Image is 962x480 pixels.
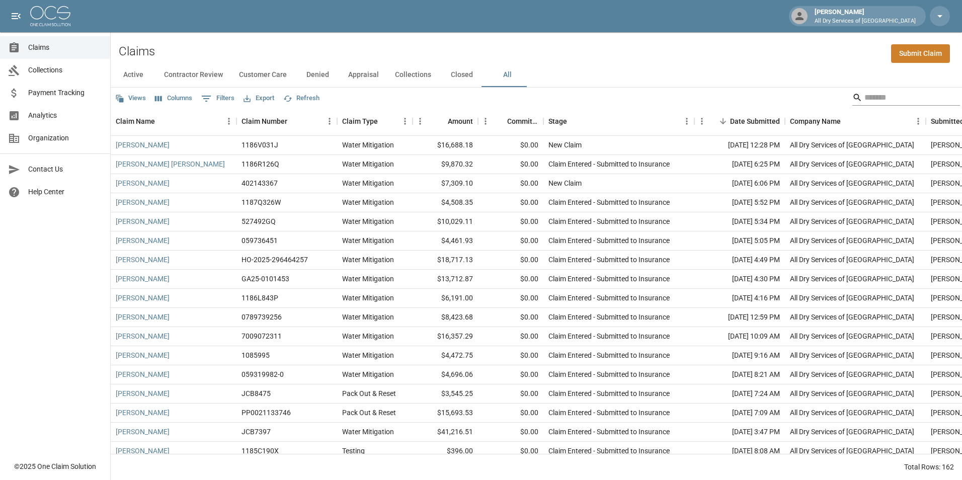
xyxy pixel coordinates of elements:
p: All Dry Services of [GEOGRAPHIC_DATA] [815,17,916,26]
div: Claim Type [342,107,378,135]
button: Sort [378,114,392,128]
div: [DATE] 3:47 PM [694,423,785,442]
div: All Dry Services of Atlanta [790,197,914,207]
div: Water Mitigation [342,312,394,322]
div: Claim Type [337,107,413,135]
div: $7,309.10 [413,174,478,193]
div: 1186R126Q [242,159,279,169]
div: $3,545.25 [413,384,478,404]
div: All Dry Services of Atlanta [790,427,914,437]
div: Claim Number [242,107,287,135]
div: Water Mitigation [342,350,394,360]
div: All Dry Services of Atlanta [790,159,914,169]
div: Claim Number [236,107,337,135]
button: Sort [567,114,581,128]
div: Claim Entered - Submitted to Insurance [548,369,670,379]
div: © 2025 One Claim Solution [14,461,96,471]
button: Customer Care [231,63,295,87]
div: $0.00 [478,212,543,231]
div: [DATE] 12:59 PM [694,308,785,327]
div: Amount [413,107,478,135]
button: Sort [434,114,448,128]
button: Menu [413,114,428,129]
div: $0.00 [478,346,543,365]
div: New Claim [548,178,582,188]
button: Sort [493,114,507,128]
a: [PERSON_NAME] [116,446,170,456]
div: JCB8475 [242,388,271,398]
div: Claim Entered - Submitted to Insurance [548,293,670,303]
div: $4,461.93 [413,231,478,251]
div: [DATE] 5:34 PM [694,212,785,231]
span: Contact Us [28,164,102,175]
a: [PERSON_NAME] [116,235,170,246]
div: $0.00 [478,136,543,155]
div: All Dry Services of Atlanta [790,235,914,246]
span: Analytics [28,110,102,121]
div: 0789739256 [242,312,282,322]
div: Claim Entered - Submitted to Insurance [548,331,670,341]
button: Show filters [199,91,237,107]
button: Sort [155,114,169,128]
button: Menu [221,114,236,129]
button: Sort [841,114,855,128]
button: Select columns [152,91,195,106]
div: Pack Out & Reset [342,408,396,418]
div: Water Mitigation [342,369,394,379]
div: $0.00 [478,384,543,404]
div: Claim Entered - Submitted to Insurance [548,408,670,418]
div: Water Mitigation [342,235,394,246]
button: Views [113,91,148,106]
div: All Dry Services of Atlanta [790,350,914,360]
div: Date Submitted [730,107,780,135]
div: $8,423.68 [413,308,478,327]
div: [DATE] 5:52 PM [694,193,785,212]
div: Water Mitigation [342,293,394,303]
a: [PERSON_NAME] [116,331,170,341]
span: Help Center [28,187,102,197]
div: All Dry Services of Atlanta [790,388,914,398]
div: [DATE] 4:49 PM [694,251,785,270]
div: Water Mitigation [342,197,394,207]
button: Refresh [281,91,322,106]
button: Menu [911,114,926,129]
div: $0.00 [478,251,543,270]
div: All Dry Services of Atlanta [790,140,914,150]
div: $6,191.00 [413,289,478,308]
button: Menu [322,114,337,129]
button: Appraisal [340,63,387,87]
div: $41,216.51 [413,423,478,442]
div: $0.00 [478,308,543,327]
button: open drawer [6,6,26,26]
div: All Dry Services of Atlanta [790,312,914,322]
div: $0.00 [478,231,543,251]
div: 1085995 [242,350,270,360]
div: [DATE] 10:09 AM [694,327,785,346]
button: Export [241,91,277,106]
div: [DATE] 7:09 AM [694,404,785,423]
button: Closed [439,63,485,87]
button: Menu [397,114,413,129]
div: [DATE] 9:16 AM [694,346,785,365]
div: All Dry Services of Atlanta [790,408,914,418]
button: Sort [716,114,730,128]
div: Claim Entered - Submitted to Insurance [548,159,670,169]
div: 059319982-0 [242,369,284,379]
a: [PERSON_NAME] [116,388,170,398]
div: $0.00 [478,327,543,346]
div: [DATE] 12:28 PM [694,136,785,155]
a: [PERSON_NAME] [116,312,170,322]
a: [PERSON_NAME] [116,427,170,437]
div: Claim Entered - Submitted to Insurance [548,255,670,265]
div: $16,357.29 [413,327,478,346]
span: Collections [28,65,102,75]
div: Water Mitigation [342,140,394,150]
div: [DATE] 4:16 PM [694,289,785,308]
a: [PERSON_NAME] [116,197,170,207]
div: $0.00 [478,174,543,193]
div: 1185C190X [242,446,279,456]
div: All Dry Services of Atlanta [790,331,914,341]
div: [DATE] 8:08 AM [694,442,785,461]
div: Water Mitigation [342,427,394,437]
div: New Claim [548,140,582,150]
